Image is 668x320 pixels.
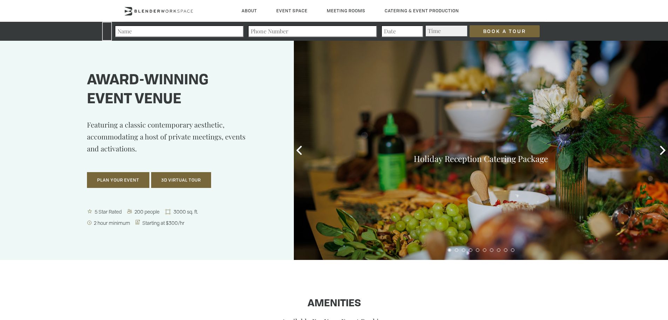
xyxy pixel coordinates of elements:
span: 200 people [133,208,162,215]
input: Book a Tour [470,25,540,37]
a: Holiday Reception Catering Package [414,153,548,164]
h1: Amenities [124,298,545,309]
h1: Award-winning event venue [87,71,259,109]
button: Plan Your Event [87,172,149,188]
span: 3000 sq. ft. [172,208,200,215]
p: Featuring a classic contemporary aesthetic, accommodating a host of private meetings, events and ... [87,119,259,165]
button: 3D Virtual Tour [151,172,211,188]
span: 5 Star Rated [93,208,124,215]
span: Starting at $300/hr [141,220,187,226]
input: Phone Number [248,25,377,37]
input: Date [381,25,423,37]
iframe: Chat Widget [633,286,668,320]
input: Name [115,25,244,37]
span: 2 hour minimum [93,220,132,226]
